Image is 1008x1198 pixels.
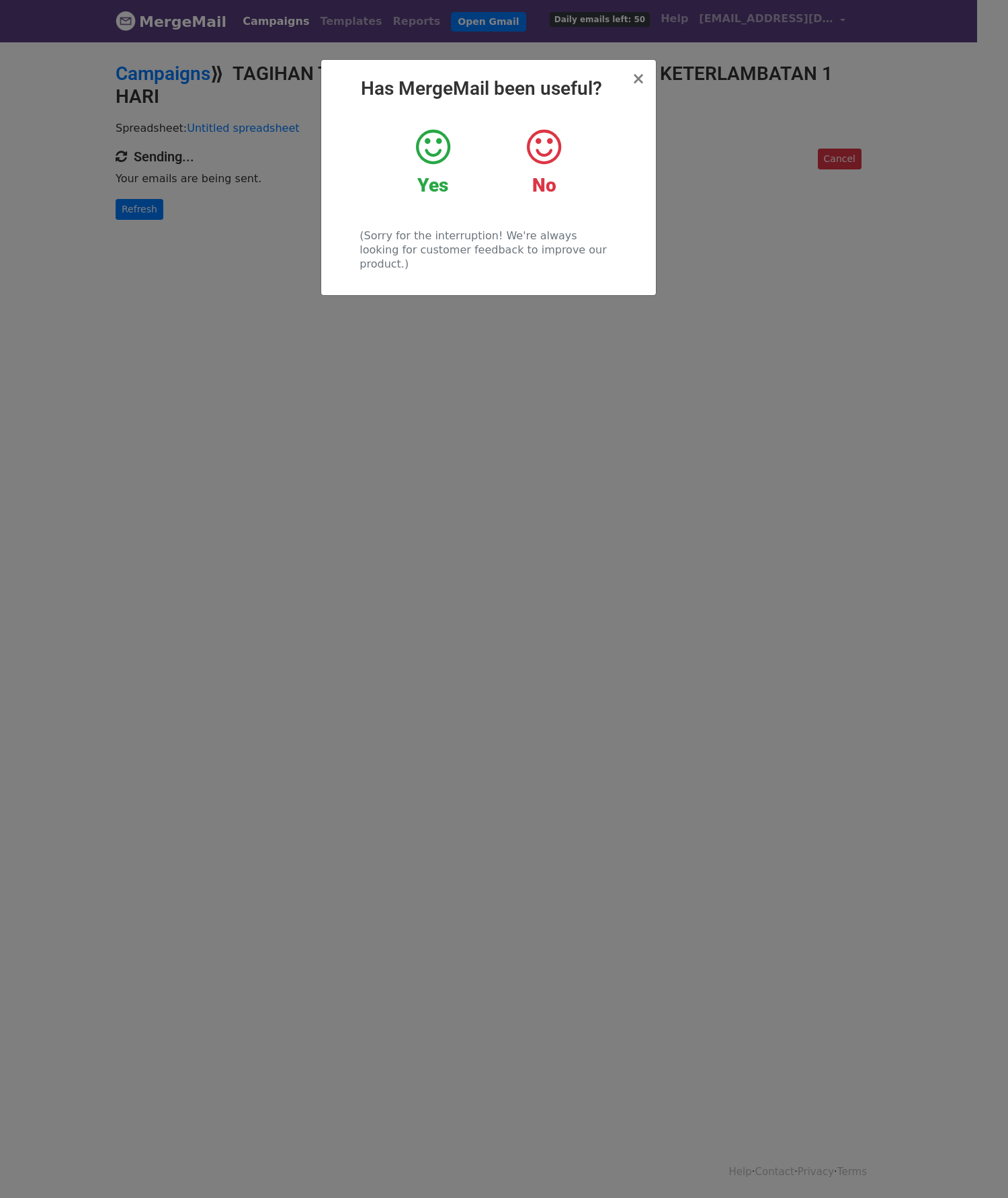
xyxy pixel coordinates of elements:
[532,174,556,196] strong: No
[417,174,448,196] strong: Yes
[360,229,617,271] p: (Sorry for the interruption! We're always looking for customer feedback to improve our product.)
[499,127,589,197] a: No
[388,127,478,197] a: Yes
[632,69,645,88] span: ×
[632,71,645,87] button: Close
[332,77,645,100] h2: Has MergeMail been useful?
